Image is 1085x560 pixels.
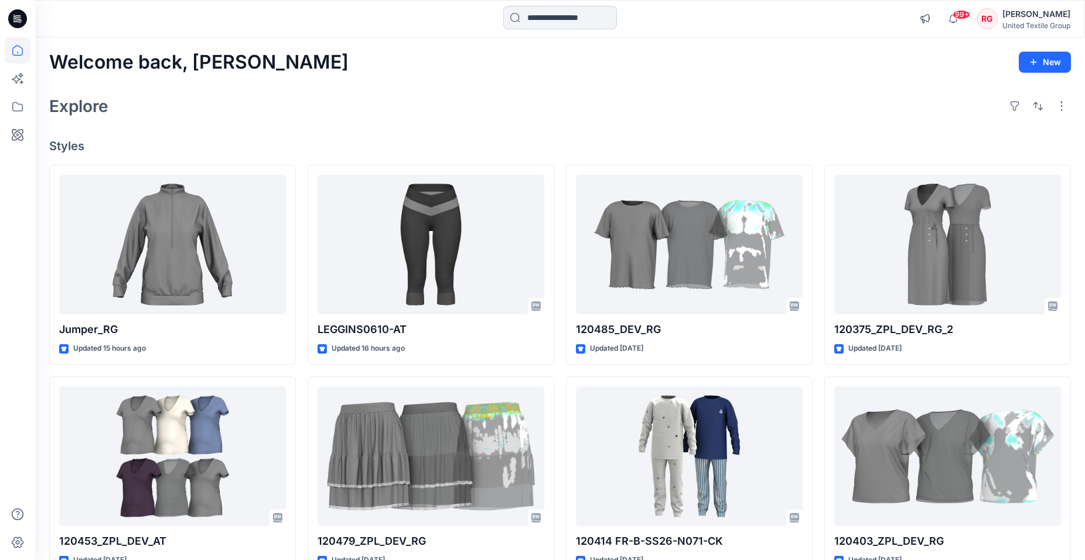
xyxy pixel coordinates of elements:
a: 120375_ZPL_DEV_RG_2 [834,175,1061,315]
span: 99+ [953,10,970,19]
a: LEGGINS0610-AT [318,175,544,315]
h2: Explore [49,97,108,116]
h4: Styles [49,139,1071,153]
a: 120453_ZPL_DEV_AT [59,386,286,527]
p: Updated 15 hours ago [73,342,146,355]
div: United Textile Group [1002,21,1070,30]
a: 120403_ZPL_DEV_RG [834,386,1061,527]
a: 120485_DEV_RG [576,175,803,315]
a: 120479_ZPL_DEV_RG [318,386,544,527]
a: 120414 FR-B-SS26-N071-CK [576,386,803,527]
p: 120403_ZPL_DEV_RG [834,533,1061,549]
p: 120414 FR-B-SS26-N071-CK [576,533,803,549]
p: 120375_ZPL_DEV_RG_2 [834,321,1061,338]
button: New [1019,52,1071,73]
p: LEGGINS0610-AT [318,321,544,338]
p: Updated [DATE] [848,342,902,355]
div: [PERSON_NAME] [1002,7,1070,21]
p: Jumper_RG [59,321,286,338]
p: Updated 16 hours ago [332,342,405,355]
p: 120479_ZPL_DEV_RG [318,533,544,549]
p: 120485_DEV_RG [576,321,803,338]
p: Updated [DATE] [590,342,643,355]
p: 120453_ZPL_DEV_AT [59,533,286,549]
div: RG [977,8,998,29]
h2: Welcome back, [PERSON_NAME] [49,52,349,73]
a: Jumper_RG [59,175,286,315]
